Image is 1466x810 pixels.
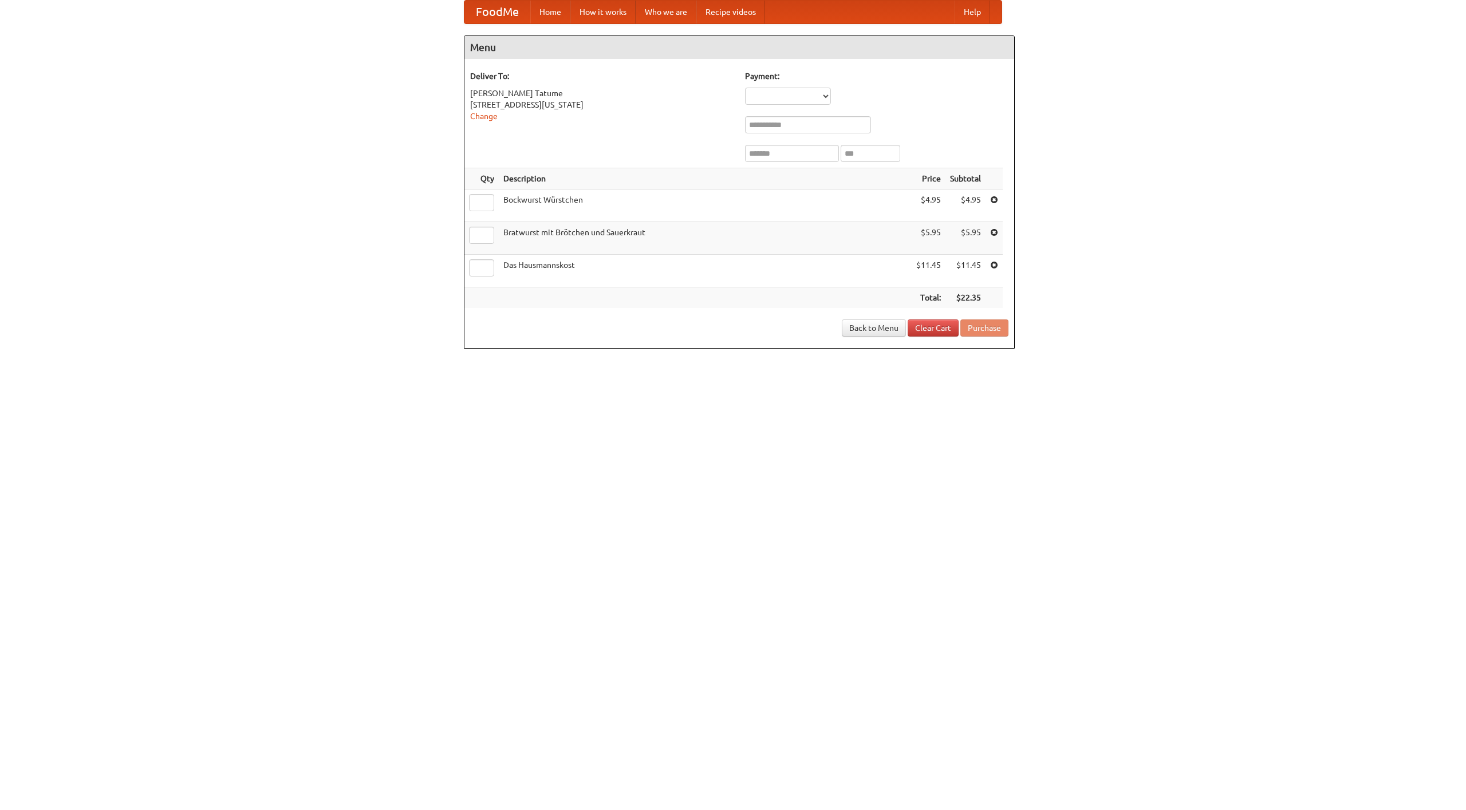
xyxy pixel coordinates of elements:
[912,189,945,222] td: $4.95
[945,189,986,222] td: $4.95
[470,70,734,82] h5: Deliver To:
[499,168,912,189] th: Description
[499,255,912,287] td: Das Hausmannskost
[912,255,945,287] td: $11.45
[464,1,530,23] a: FoodMe
[945,255,986,287] td: $11.45
[955,1,990,23] a: Help
[464,36,1014,59] h4: Menu
[745,70,1008,82] h5: Payment:
[470,112,498,121] a: Change
[842,319,906,337] a: Back to Menu
[945,287,986,309] th: $22.35
[530,1,570,23] a: Home
[960,319,1008,337] button: Purchase
[470,99,734,110] div: [STREET_ADDRESS][US_STATE]
[945,168,986,189] th: Subtotal
[696,1,765,23] a: Recipe videos
[945,222,986,255] td: $5.95
[470,88,734,99] div: [PERSON_NAME] Tatume
[636,1,696,23] a: Who we are
[912,168,945,189] th: Price
[908,319,959,337] a: Clear Cart
[499,189,912,222] td: Bockwurst Würstchen
[464,168,499,189] th: Qty
[570,1,636,23] a: How it works
[912,287,945,309] th: Total:
[499,222,912,255] td: Bratwurst mit Brötchen und Sauerkraut
[912,222,945,255] td: $5.95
